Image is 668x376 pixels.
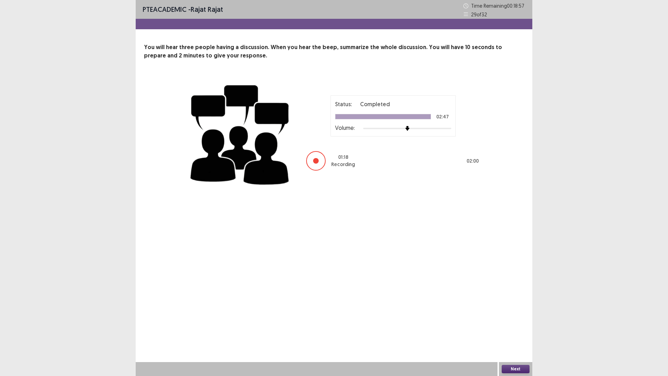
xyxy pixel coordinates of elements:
p: Completed [360,100,390,108]
img: group-discussion [188,77,292,190]
p: Time Remaining 00 : 18 : 57 [471,2,525,9]
img: arrow-thumb [405,126,410,131]
p: Status: [335,100,352,108]
p: 29 of 32 [471,11,487,18]
button: Next [502,365,530,373]
p: Recording [331,161,355,168]
span: PTE academic [143,5,186,14]
p: 02:47 [436,114,449,119]
p: 01 : 18 [338,154,348,161]
p: You will hear three people having a discussion. When you hear the beep, summarize the whole discu... [144,43,524,60]
p: Volume: [335,124,355,132]
p: 02 : 00 [467,157,479,165]
p: - rajat rajat [143,4,223,15]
